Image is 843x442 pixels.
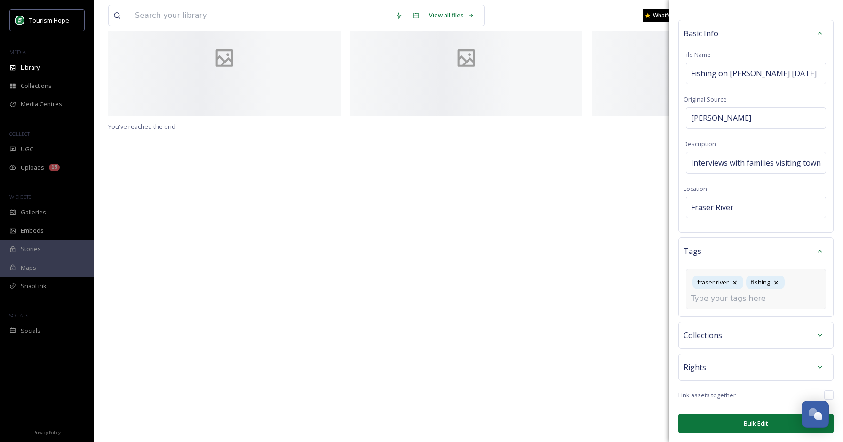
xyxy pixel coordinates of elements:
[21,63,40,72] span: Library
[684,330,722,341] span: Collections
[678,391,736,400] span: Link assets together
[684,362,706,373] span: Rights
[9,193,31,200] span: WIDGETS
[21,163,44,172] span: Uploads
[21,100,62,109] span: Media Centres
[29,16,69,24] span: Tourism Hope
[21,145,33,154] span: UGC
[802,401,829,428] button: Open Chat
[424,6,479,24] a: View all files
[33,426,61,437] a: Privacy Policy
[643,9,690,22] a: What's New
[9,48,26,55] span: MEDIA
[130,5,390,26] input: Search your library
[15,16,24,25] img: logo.png
[49,164,60,171] div: 15
[751,278,770,287] span: fishing
[697,278,729,287] span: fraser river
[684,28,718,39] span: Basic Info
[691,68,817,79] span: Fishing on [PERSON_NAME] [DATE]
[21,81,52,90] span: Collections
[9,130,30,137] span: COLLECT
[684,140,716,148] span: Description
[684,245,701,257] span: Tags
[21,208,46,217] span: Galleries
[21,245,41,253] span: Stories
[108,122,175,131] span: You've reached the end
[684,50,711,59] span: File Name
[21,282,47,291] span: SnapLink
[21,326,40,335] span: Socials
[9,312,28,319] span: SOCIALS
[691,293,785,304] input: Type your tags here
[691,202,733,213] span: Fraser River
[21,226,44,235] span: Embeds
[678,414,834,433] button: Bulk Edit
[33,429,61,435] span: Privacy Policy
[691,157,821,168] span: Interviews with families visiting town
[684,184,707,193] span: Location
[684,95,727,103] span: Original Source
[691,112,751,124] span: [PERSON_NAME]
[21,263,36,272] span: Maps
